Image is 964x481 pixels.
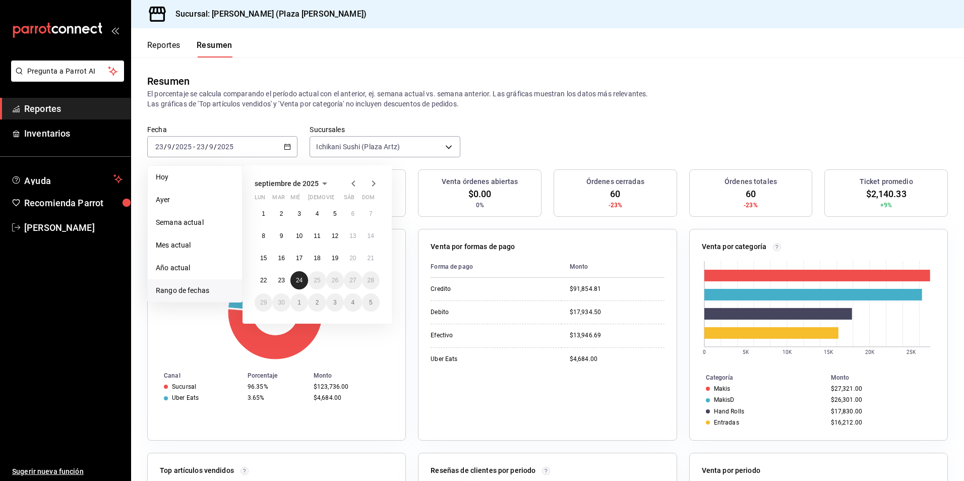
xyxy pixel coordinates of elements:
[362,227,380,245] button: 14 de septiembre de 2025
[344,205,361,223] button: 6 de septiembre de 2025
[272,205,290,223] button: 2 de septiembre de 2025
[562,256,665,278] th: Monto
[431,256,561,278] th: Forma de pago
[349,232,356,239] abbr: 13 de septiembre de 2025
[255,293,272,312] button: 29 de septiembre de 2025
[431,242,515,252] p: Venta por formas de pago
[326,271,344,289] button: 26 de septiembre de 2025
[255,194,265,205] abbr: lunes
[831,408,931,415] div: $17,830.00
[586,176,644,187] h3: Órdenes cerradas
[333,210,337,217] abbr: 5 de septiembre de 2025
[248,394,306,401] div: 3.65%
[290,205,308,223] button: 3 de septiembre de 2025
[714,419,739,426] div: Entradas
[703,349,706,355] text: 0
[570,355,665,364] div: $4,684.00
[431,331,531,340] div: Efectivo
[255,249,272,267] button: 15 de septiembre de 2025
[326,205,344,223] button: 5 de septiembre de 2025
[172,394,199,401] div: Uber Eats
[782,349,792,355] text: 10K
[344,194,354,205] abbr: sábado
[308,293,326,312] button: 2 de octubre de 2025
[570,308,665,317] div: $17,934.50
[290,293,308,312] button: 1 de octubre de 2025
[160,465,234,476] p: Top artículos vendidos
[196,143,205,151] input: --
[308,271,326,289] button: 25 de septiembre de 2025
[442,176,518,187] h3: Venta órdenes abiertas
[278,277,284,284] abbr: 23 de septiembre de 2025
[314,255,320,262] abbr: 18 de septiembre de 2025
[714,396,735,403] div: MakisD
[156,240,234,251] span: Mes actual
[147,89,948,109] p: El porcentaje se calcula comparando el período actual con el anterior, ej. semana actual vs. sema...
[351,299,354,306] abbr: 4 de octubre de 2025
[272,194,284,205] abbr: martes
[260,299,267,306] abbr: 29 de septiembre de 2025
[570,285,665,293] div: $91,854.81
[255,205,272,223] button: 1 de septiembre de 2025
[831,419,931,426] div: $16,212.00
[296,255,303,262] abbr: 17 de septiembre de 2025
[290,194,300,205] abbr: miércoles
[362,205,380,223] button: 7 de septiembre de 2025
[308,194,368,205] abbr: jueves
[147,40,232,57] div: navigation tabs
[308,249,326,267] button: 18 de septiembre de 2025
[297,299,301,306] abbr: 1 de octubre de 2025
[262,232,265,239] abbr: 8 de septiembre de 2025
[344,271,361,289] button: 27 de septiembre de 2025
[156,285,234,296] span: Rango de fechas
[368,277,374,284] abbr: 28 de septiembre de 2025
[609,201,623,210] span: -23%
[272,293,290,312] button: 30 de septiembre de 2025
[316,299,319,306] abbr: 2 de octubre de 2025
[209,143,214,151] input: --
[24,102,123,115] span: Reportes
[255,179,319,188] span: septiembre de 2025
[175,143,192,151] input: ----
[272,227,290,245] button: 9 de septiembre de 2025
[725,176,777,187] h3: Órdenes totales
[369,210,373,217] abbr: 7 de septiembre de 2025
[147,40,180,57] button: Reportes
[368,255,374,262] abbr: 21 de septiembre de 2025
[349,255,356,262] abbr: 20 de septiembre de 2025
[296,277,303,284] abbr: 24 de septiembre de 2025
[314,277,320,284] abbr: 25 de septiembre de 2025
[205,143,208,151] span: /
[12,466,123,477] span: Sugerir nueva función
[610,187,620,201] span: 60
[310,126,460,133] label: Sucursales
[332,277,338,284] abbr: 26 de septiembre de 2025
[326,293,344,312] button: 3 de octubre de 2025
[827,372,947,383] th: Monto
[272,249,290,267] button: 16 de septiembre de 2025
[248,383,306,390] div: 96.35%
[744,201,758,210] span: -23%
[255,271,272,289] button: 22 de septiembre de 2025
[333,299,337,306] abbr: 3 de octubre de 2025
[167,8,367,20] h3: Sucursal: [PERSON_NAME] (Plaza [PERSON_NAME])
[690,372,827,383] th: Categoría
[280,210,283,217] abbr: 2 de septiembre de 2025
[362,249,380,267] button: 21 de septiembre de 2025
[24,173,109,185] span: Ayuda
[290,249,308,267] button: 17 de septiembre de 2025
[362,271,380,289] button: 28 de septiembre de 2025
[217,143,234,151] input: ----
[156,263,234,273] span: Año actual
[326,227,344,245] button: 12 de septiembre de 2025
[290,271,308,289] button: 24 de septiembre de 2025
[362,293,380,312] button: 5 de octubre de 2025
[24,127,123,140] span: Inventarios
[262,210,265,217] abbr: 1 de septiembre de 2025
[147,126,297,133] label: Fecha
[431,285,531,293] div: Credito
[476,201,484,210] span: 0%
[255,177,331,190] button: septiembre de 2025
[326,194,334,205] abbr: viernes
[147,74,190,89] div: Resumen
